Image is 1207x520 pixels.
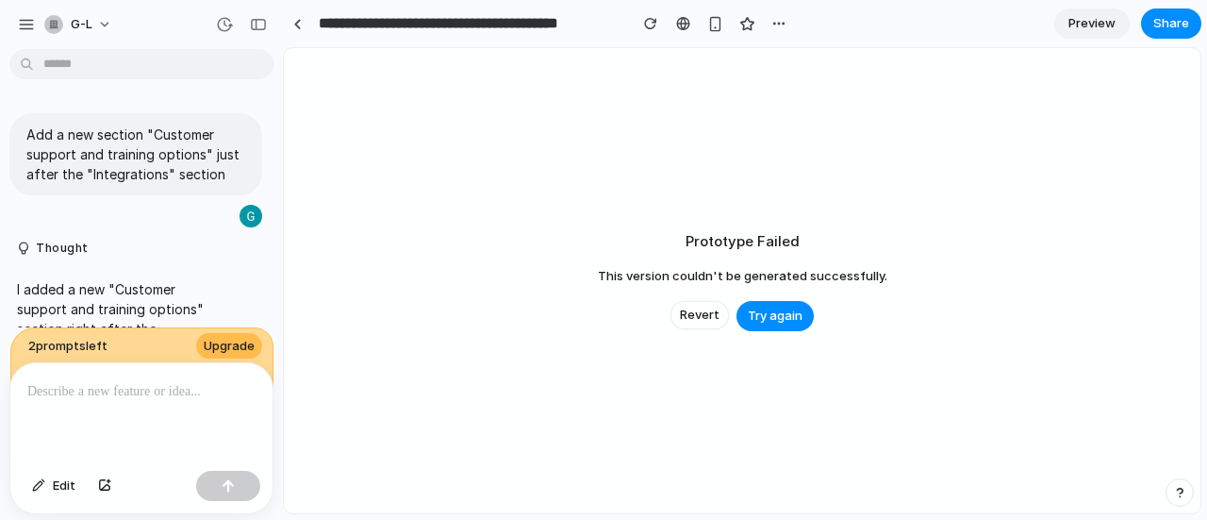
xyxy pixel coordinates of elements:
[670,301,729,329] button: Revert
[71,15,92,34] span: g-l
[598,267,887,286] span: This version couldn't be generated successfully.
[686,231,800,253] h2: Prototype Failed
[736,301,814,331] button: Try again
[23,471,85,501] button: Edit
[1153,14,1189,33] span: Share
[1068,14,1116,33] span: Preview
[53,477,75,495] span: Edit
[37,9,122,40] button: g-l
[26,125,245,184] p: Add a new section "Customer support and training options" just after the "Integrations" section
[680,306,719,325] span: Revert
[1141,8,1201,39] button: Share
[748,307,802,326] span: Try again
[196,333,262,360] button: Upgrade
[1054,8,1130,39] a: Preview
[204,337,255,356] span: Upgrade
[28,337,107,356] span: 2 prompt s left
